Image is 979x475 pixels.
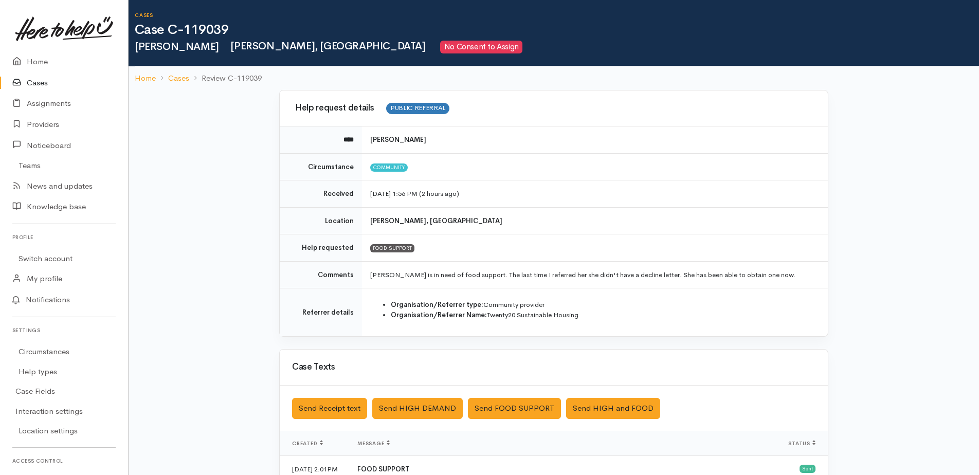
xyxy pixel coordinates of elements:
li: Twenty20 Sustainable Housing [391,310,815,320]
span: Status [788,440,815,447]
span: PUBLIC REFERRAL [386,103,449,114]
td: Referrer details [280,288,362,337]
h3: Case Texts [292,362,815,372]
td: Location [280,207,362,234]
h6: Cases [135,12,979,18]
h6: Settings [12,323,116,337]
b: [PERSON_NAME] [370,135,426,144]
a: Home [135,72,156,84]
li: Community provider [391,300,815,310]
strong: Organisation/Referrer Name: [391,310,487,319]
td: Circumstance [280,153,362,180]
span: Message [357,440,390,447]
button: Send FOOD SUPPORT [468,398,561,419]
strong: Organisation/Referrer type: [391,300,483,309]
button: Send HIGH DEMAND [372,398,463,419]
td: Comments [280,261,362,288]
td: Received [280,180,362,208]
td: [PERSON_NAME] is in need of food support. The last time I referred her she didn't have a decline ... [362,261,828,288]
h1: Case C-119039 [135,23,979,38]
button: Send HIGH and FOOD [566,398,660,419]
span: No Consent to Assign [440,41,522,53]
b: FOOD SUPPORT [357,465,409,473]
span: [PERSON_NAME], [GEOGRAPHIC_DATA] [225,40,426,52]
nav: breadcrumb [129,66,979,90]
td: Help requested [280,234,362,262]
div: Sent [800,465,815,473]
div: FOOD SUPPORT [370,244,414,252]
a: Cases [168,72,189,84]
h3: Help request details [292,103,815,114]
td: [DATE] 1:56 PM (2 hours ago) [362,180,828,208]
span: Created [292,440,323,447]
span: Community [370,163,408,172]
h2: [PERSON_NAME] [135,41,979,53]
button: Send Receipt text [292,398,367,419]
b: [PERSON_NAME], [GEOGRAPHIC_DATA] [370,216,502,225]
h6: Profile [12,230,116,244]
h6: Access control [12,454,116,468]
li: Review C-119039 [189,72,262,84]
